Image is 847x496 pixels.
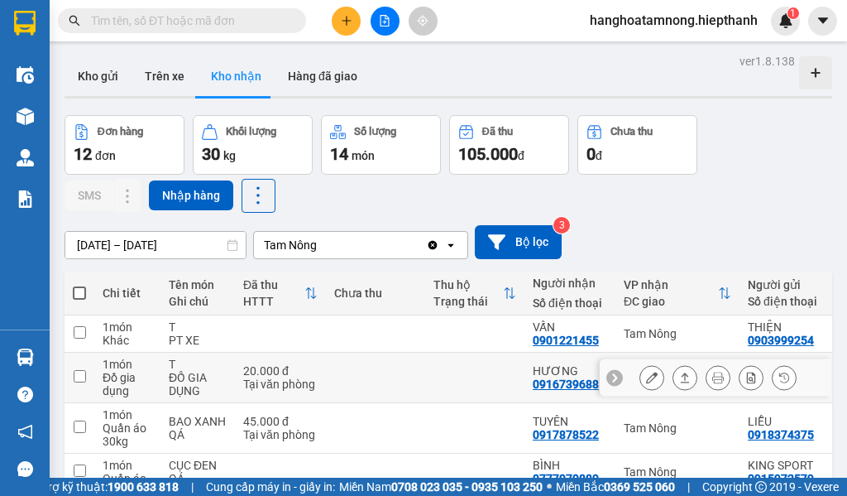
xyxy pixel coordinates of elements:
div: BÌNH [533,459,607,472]
div: Sửa đơn hàng [639,365,664,390]
span: 105.000 [458,144,518,164]
span: 14 [330,144,348,164]
sup: 3 [553,217,570,234]
span: search [69,15,80,26]
div: 0917878522 [533,428,599,441]
div: HƯƠNG [533,364,607,378]
div: BAO XANH [169,415,227,428]
div: Tại văn phòng [243,428,318,441]
div: Chưa thu [610,126,653,137]
div: VP nhận [624,278,718,291]
div: 30 kg [103,435,152,448]
div: Đồ gia dụng [103,371,152,397]
span: plus [341,15,352,26]
div: Tam Nông [624,421,731,435]
button: Đơn hàng12đơn [65,115,184,175]
div: Giao hàng [672,365,697,390]
div: 1 món [103,459,152,472]
button: SMS [65,181,114,210]
div: 0915972579 [748,472,814,485]
div: 0903999254 [748,334,814,347]
span: Hỗ trợ kỹ thuật: [26,478,179,496]
div: Tạo kho hàng mới [799,56,832,89]
span: 1 [790,7,796,19]
button: Khối lượng30kg [193,115,313,175]
div: Đơn hàng [98,126,143,137]
span: 12 [74,144,92,164]
b: Công Ty xe khách HIỆP THÀNH [52,13,189,113]
img: warehouse-icon [17,149,34,166]
div: Trạng thái [433,295,503,308]
input: Select a date range. [65,232,246,258]
div: Tại văn phòng [243,378,318,391]
div: Chi tiết [103,287,152,300]
img: warehouse-icon [17,108,34,125]
div: ĐỒ GIA DỤNG [169,371,227,397]
div: Tên món [169,278,227,291]
span: | [687,478,690,496]
span: | [191,478,194,496]
button: Hàng đã giao [275,56,371,96]
span: file-add [379,15,390,26]
span: đ [518,149,524,162]
svg: Clear value [426,238,439,252]
button: Trên xe [132,56,198,96]
div: THIỆN [748,320,822,334]
div: CỤC ĐEN [169,459,227,472]
div: HTTT [243,295,304,308]
div: Chưa thu [334,287,417,300]
span: notification [17,424,33,440]
div: 0901221455 [533,334,599,347]
span: question-circle [17,387,33,402]
span: caret-down [816,13,830,28]
div: Đã thu [243,278,304,291]
div: Khác [103,334,152,347]
div: T [169,320,227,334]
div: 1 món [103,408,152,421]
div: Quần áo [103,421,152,435]
button: file-add [371,7,400,36]
span: ⚪️ [547,484,552,490]
div: 1 món [103,358,152,371]
div: 0918374375 [748,428,814,441]
div: KING SPORT [748,459,822,472]
div: 0916739688 [533,378,599,391]
span: 30 [202,144,220,164]
button: Bộ lọc [475,225,562,259]
div: 0777070880 [533,472,599,485]
div: 1 món [103,320,152,334]
h2: VP Nhận: [PERSON_NAME] [87,118,400,223]
button: Kho nhận [198,56,275,96]
span: Miền Bắc [556,478,675,496]
div: Người gửi [748,278,822,291]
strong: 1900 633 818 [108,480,179,494]
div: Tam Nông [624,327,731,340]
button: Số lượng14món [321,115,441,175]
button: Kho gửi [65,56,132,96]
img: warehouse-icon [17,349,34,366]
div: Tam Nông [264,237,317,253]
button: plus [332,7,361,36]
img: logo-vxr [14,11,36,36]
div: QÁ [169,428,227,441]
div: Ghi chú [169,295,227,308]
button: caret-down [808,7,837,36]
div: Số điện thoại [533,296,607,310]
div: Số lượng [354,126,396,137]
span: đ [596,149,602,162]
button: Nhập hàng [149,181,233,210]
svg: open [444,238,457,252]
div: Đã thu [482,126,513,137]
span: kg [223,149,236,162]
h2: TN1308250001 [9,118,133,146]
span: message [17,461,33,477]
div: 45.000 đ [243,415,318,428]
span: aim [417,15,428,26]
div: Khối lượng [226,126,276,137]
div: Tam Nông [624,465,731,479]
input: Tìm tên, số ĐT hoặc mã đơn [91,12,286,30]
div: Thu hộ [433,278,503,291]
span: hanghoatamnong.hiepthanh [577,10,771,31]
div: Quần áo [103,472,152,485]
div: PT XE [169,334,227,347]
